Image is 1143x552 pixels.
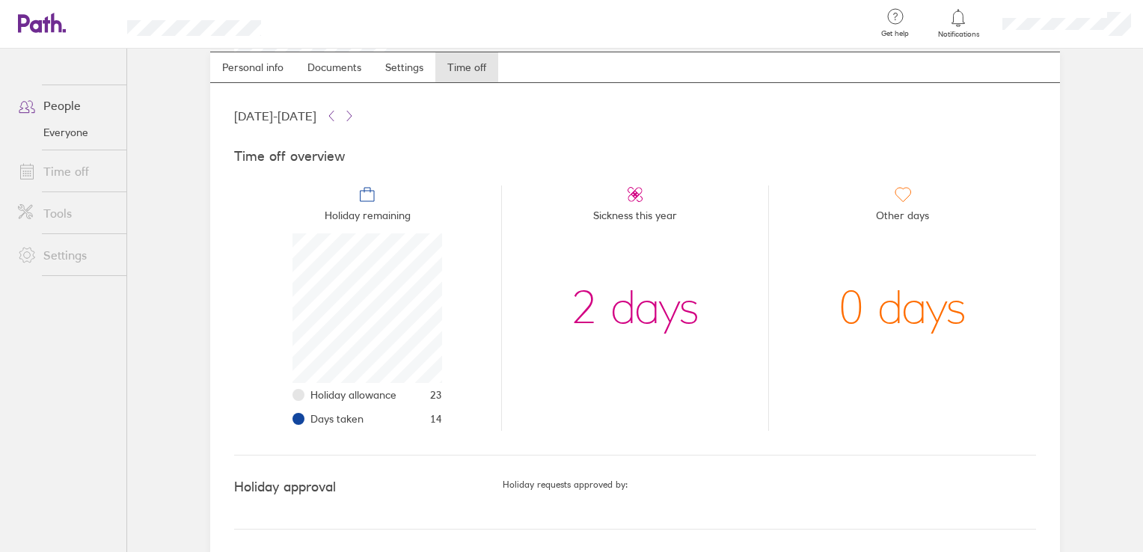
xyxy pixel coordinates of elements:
a: Personal info [210,52,295,82]
h4: Time off overview [234,149,1036,165]
div: 0 days [839,233,966,383]
a: People [6,91,126,120]
h5: Holiday requests approved by: [503,479,1036,490]
span: 14 [430,413,442,425]
span: Days taken [310,413,364,425]
a: Notifications [934,7,983,39]
a: Settings [373,52,435,82]
span: Holiday allowance [310,389,396,401]
div: 2 days [571,233,699,383]
h4: Holiday approval [234,479,503,495]
span: Sickness this year [593,203,677,233]
span: Notifications [934,30,983,39]
a: Time off [435,52,498,82]
span: Other days [876,203,929,233]
a: Settings [6,240,126,270]
span: Holiday remaining [325,203,411,233]
span: [DATE] - [DATE] [234,109,316,123]
span: Get help [871,29,919,38]
span: 23 [430,389,442,401]
a: Time off [6,156,126,186]
a: Everyone [6,120,126,144]
a: Documents [295,52,373,82]
a: Tools [6,198,126,228]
